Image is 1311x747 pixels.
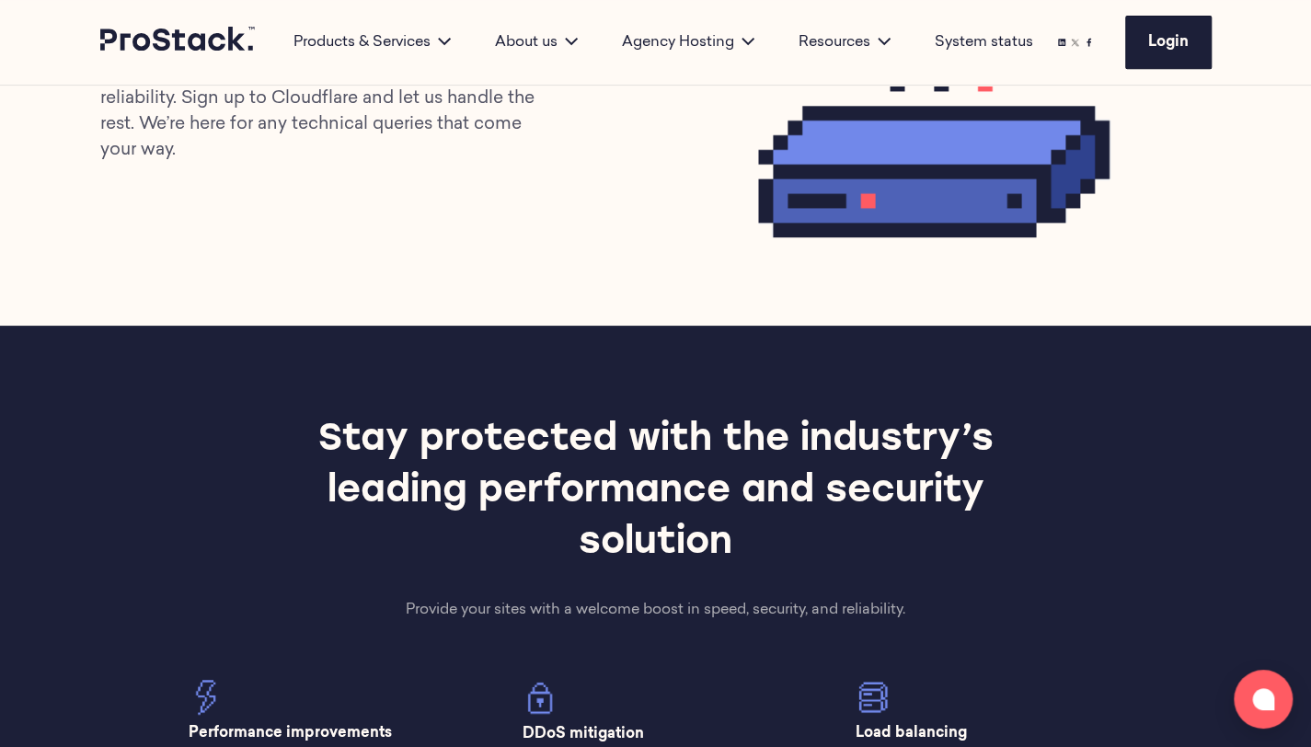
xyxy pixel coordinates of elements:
img: server stack [856,680,891,715]
a: System status [935,31,1033,53]
div: About us [473,31,600,53]
p: Provide your sites with a welcome boost in speed, security, and reliability. [355,599,955,621]
p: Performance improvements [189,722,455,744]
div: Agency Hosting [600,31,776,53]
div: Resources [776,31,913,53]
img: ssl icon [523,680,558,715]
p: Become a part of a global network that is designed to improve your site’s performance, security, ... [100,35,541,164]
div: Products & Services [271,31,473,53]
p: Load balancing [856,722,1122,744]
a: Prostack logo [100,27,257,58]
h2: Stay protected with the industry’s leading performance and security solution [256,415,1056,569]
img: Power ico [189,680,224,715]
span: Login [1148,35,1189,50]
a: Login [1125,16,1212,69]
p: DDoS mitigation [523,723,789,745]
button: Open chat window [1234,670,1293,729]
